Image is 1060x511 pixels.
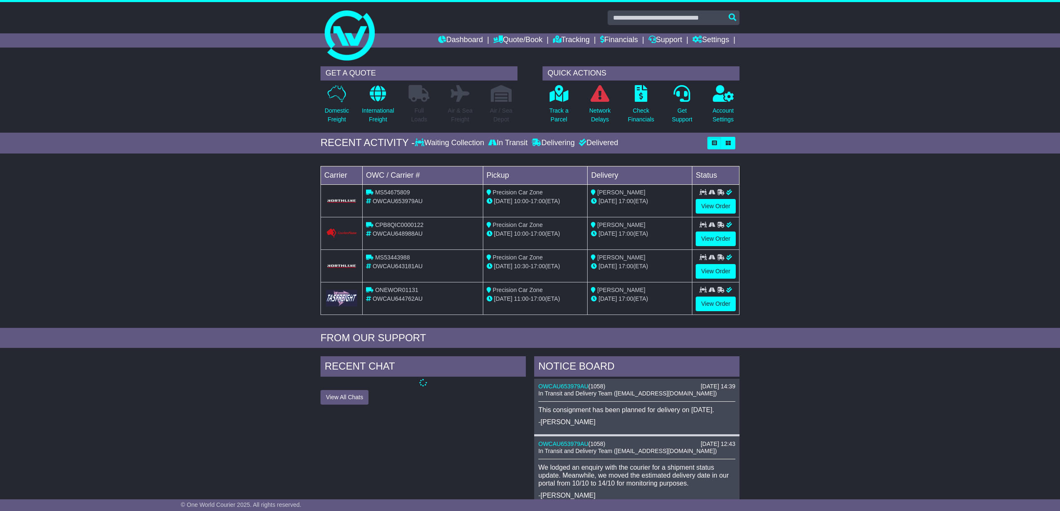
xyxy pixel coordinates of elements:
div: ( ) [538,383,735,390]
a: View Order [696,297,736,311]
p: Air & Sea Freight [448,106,472,124]
a: AccountSettings [712,85,734,128]
a: OWCAU653979AU [538,383,588,390]
p: We lodged an enquiry with the courier for a shipment status update. Meanwhile, we moved the estim... [538,463,735,488]
div: Delivered [577,138,618,148]
span: [PERSON_NAME] [597,189,645,196]
a: NetworkDelays [589,85,611,128]
span: 10:00 [514,230,529,237]
div: [DATE] 12:43 [701,441,735,448]
div: - (ETA) [487,295,584,303]
div: QUICK ACTIONS [543,66,739,81]
a: Dashboard [438,33,483,48]
div: Waiting Collection [415,138,486,148]
span: [DATE] [494,230,512,237]
span: 17:00 [618,263,633,269]
div: - (ETA) [487,262,584,271]
p: Network Delays [589,106,611,124]
p: Track a Parcel [549,106,568,124]
div: ( ) [538,441,735,448]
a: OWCAU653979AU [538,441,588,447]
span: [PERSON_NAME] [597,222,645,228]
span: OWCAU644762AU [373,295,423,302]
p: Domestic Freight [325,106,349,124]
span: Precision Car Zone [493,189,543,196]
a: Track aParcel [549,85,569,128]
a: Quote/Book [493,33,543,48]
span: [DATE] [598,198,617,204]
span: [DATE] [494,295,512,302]
p: Check Financials [628,106,654,124]
p: International Freight [362,106,394,124]
span: 11:00 [514,295,529,302]
a: InternationalFreight [361,85,394,128]
div: FROM OUR SUPPORT [321,332,739,344]
div: Delivering [530,138,577,148]
span: [DATE] [598,230,617,237]
span: 17:00 [530,198,545,204]
p: Full Loads [409,106,429,124]
span: 10:00 [514,198,529,204]
a: Tracking [553,33,590,48]
span: 17:00 [530,263,545,269]
span: © One World Courier 2025. All rights reserved. [181,501,301,508]
span: 17:00 [618,230,633,237]
div: (ETA) [591,262,689,271]
span: 1058 [591,383,603,390]
span: OWCAU648988AU [373,230,423,237]
span: Precision Car Zone [493,287,543,293]
div: RECENT CHAT [321,356,526,379]
div: (ETA) [591,229,689,238]
span: CPB8QIC0000122 [375,222,424,228]
img: GetCarrierServiceLogo [326,264,357,269]
td: Pickup [483,166,588,184]
span: [DATE] [598,295,617,302]
span: MS53443988 [375,254,410,261]
span: 17:00 [530,230,545,237]
div: NOTICE BOARD [534,356,739,379]
button: View All Chats [321,390,368,405]
a: DomesticFreight [324,85,349,128]
a: Support [649,33,682,48]
p: Get Support [672,106,692,124]
span: [PERSON_NAME] [597,254,645,261]
span: [DATE] [494,198,512,204]
td: Status [692,166,739,184]
div: GET A QUOTE [321,66,517,81]
img: GetCarrierServiceLogo [326,228,357,238]
img: GetCarrierServiceLogo [326,199,357,204]
div: (ETA) [591,197,689,206]
p: -[PERSON_NAME] [538,491,735,499]
p: Account Settings [713,106,734,124]
span: In Transit and Delivery Team ([EMAIL_ADDRESS][DOMAIN_NAME]) [538,390,717,397]
span: 10:30 [514,263,529,269]
td: OWC / Carrier # [363,166,483,184]
span: [DATE] [494,263,512,269]
span: Precision Car Zone [493,222,543,228]
div: (ETA) [591,295,689,303]
td: Delivery [588,166,692,184]
a: GetSupport [671,85,693,128]
a: Financials [600,33,638,48]
span: Precision Car Zone [493,254,543,261]
span: In Transit and Delivery Team ([EMAIL_ADDRESS][DOMAIN_NAME]) [538,448,717,454]
td: Carrier [321,166,363,184]
span: [DATE] [598,263,617,269]
span: 17:00 [618,198,633,204]
img: GetCarrierServiceLogo [326,290,357,306]
span: ONEWOR01131 [375,287,418,293]
span: 17:00 [618,295,633,302]
span: 17:00 [530,295,545,302]
a: Settings [692,33,729,48]
span: MS54675809 [375,189,410,196]
a: View Order [696,199,736,214]
div: - (ETA) [487,197,584,206]
div: - (ETA) [487,229,584,238]
div: RECENT ACTIVITY - [321,137,415,149]
a: View Order [696,232,736,246]
p: -[PERSON_NAME] [538,418,735,426]
a: View Order [696,264,736,279]
p: This consignment has been planned for delivery on [DATE]. [538,406,735,414]
span: OWCAU653979AU [373,198,423,204]
span: [PERSON_NAME] [597,287,645,293]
